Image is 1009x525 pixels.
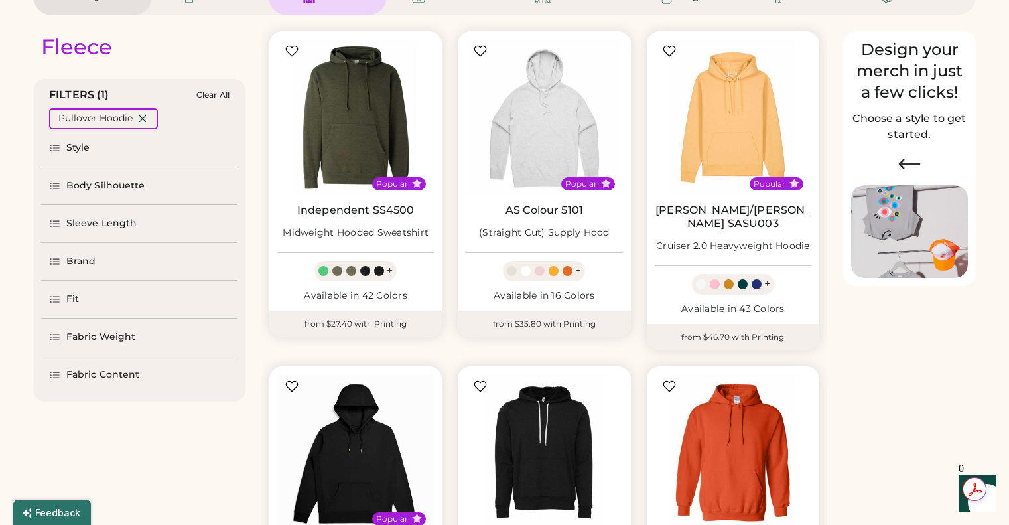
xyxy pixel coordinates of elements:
div: Popular [565,179,597,189]
button: Popular Style [412,514,422,524]
button: Popular Style [789,179,799,188]
img: Stanley/Stella SASU003 Cruiser 2.0 Heavyweight Hoodie [655,39,811,196]
div: + [575,263,581,278]
div: Fleece [41,34,112,60]
div: + [387,263,393,278]
div: FILTERS (1) [49,87,109,103]
button: Popular Style [412,179,422,188]
div: Style [66,141,90,155]
button: Popular Style [601,179,611,188]
div: Fabric Weight [66,331,135,344]
div: Pullover Hoodie [58,112,133,125]
div: Sleeve Length [66,217,137,230]
a: AS Colour 5101 [505,204,583,217]
div: Fit [66,293,79,306]
div: Popular [754,179,785,189]
div: Available in 42 Colors [277,289,434,303]
div: from $27.40 with Printing [269,311,442,337]
div: from $46.70 with Printing [647,324,819,350]
img: AS Colour 5101 (Straight Cut) Supply Hood [466,39,622,196]
img: Independent Trading Co. SS4500 Midweight Hooded Sweatshirt [277,39,434,196]
div: (Straight Cut) Supply Hood [479,226,610,240]
h2: Choose a style to get started. [851,111,968,143]
div: Popular [376,179,408,189]
div: + [764,277,770,291]
div: Fabric Content [66,368,139,382]
iframe: Front Chat [946,465,1003,522]
div: Available in 43 Colors [655,303,811,316]
div: Cruiser 2.0 Heavyweight Hoodie [656,240,810,253]
div: Midweight Hooded Sweatshirt [283,226,429,240]
a: Independent SS4500 [297,204,415,217]
div: from $33.80 with Printing [458,311,630,337]
div: Popular [376,514,408,524]
div: Body Silhouette [66,179,145,192]
div: Clear All [196,90,230,100]
img: Image of Lisa Congdon Eye Print on T-Shirt and Hat [851,185,968,279]
div: Design your merch in just a few clicks! [851,39,968,103]
a: [PERSON_NAME]/[PERSON_NAME] SASU003 [655,204,811,230]
div: Brand [66,255,96,268]
div: Available in 16 Colors [466,289,622,303]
